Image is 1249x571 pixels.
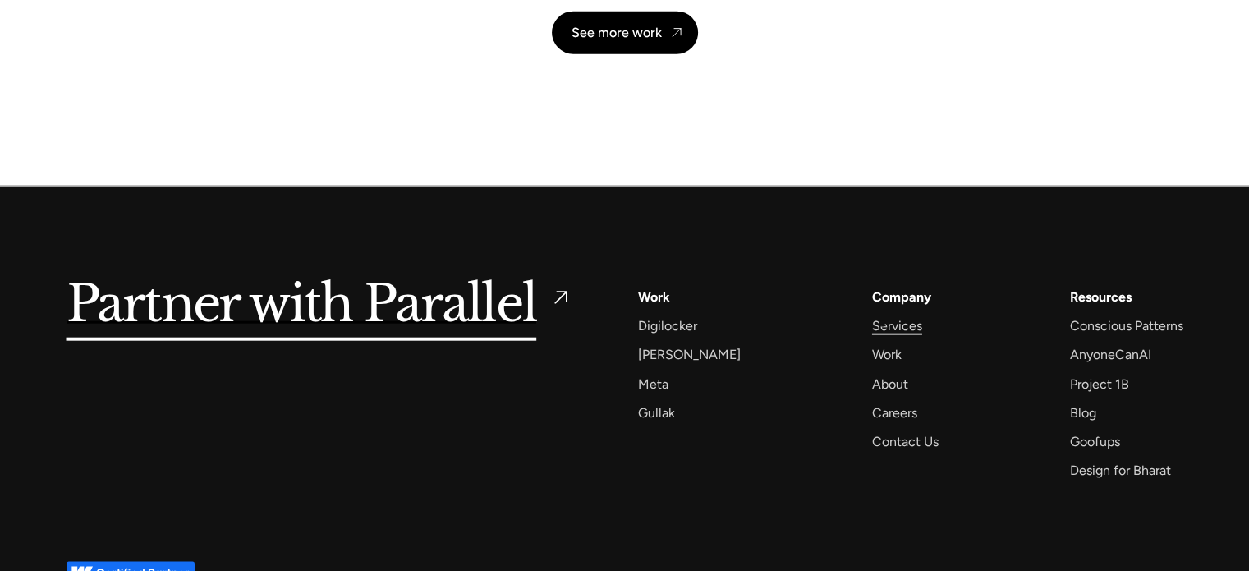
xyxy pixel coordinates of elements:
[1069,402,1095,424] a: Blog
[67,286,537,324] h5: Partner with Parallel
[638,315,697,337] a: Digilocker
[638,402,675,424] a: Gullak
[872,373,908,395] a: About
[872,431,939,453] a: Contact Us
[67,286,573,324] a: Partner with Parallel
[572,25,662,40] div: See more work
[1069,431,1119,453] a: Goofups
[638,343,741,366] a: [PERSON_NAME]
[1069,373,1128,395] a: Project 1B
[1069,343,1150,366] a: AnyoneCanAI
[872,315,922,337] a: Services
[638,373,668,395] a: Meta
[1069,286,1131,308] div: Resources
[638,286,670,308] a: Work
[552,12,698,54] a: See more work
[872,343,902,366] a: Work
[1069,315,1182,337] a: Conscious Patterns
[872,286,931,308] a: Company
[872,402,917,424] a: Careers
[1069,459,1170,481] a: Design for Bharat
